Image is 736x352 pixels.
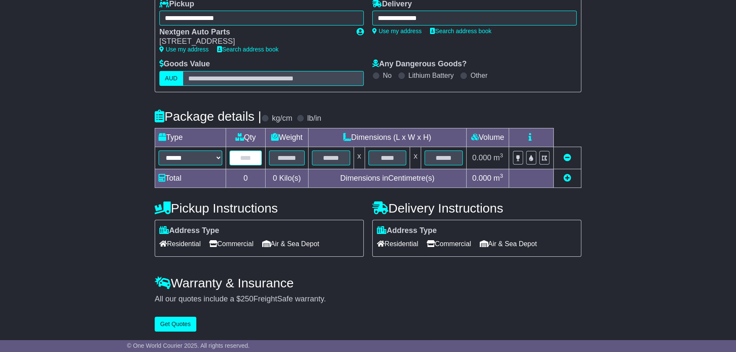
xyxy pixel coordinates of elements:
label: AUD [159,71,183,86]
td: Weight [266,128,309,147]
span: Residential [377,237,418,250]
label: Lithium Battery [408,71,454,79]
sup: 3 [500,173,503,179]
a: Remove this item [563,153,571,162]
label: Goods Value [159,60,210,69]
label: kg/cm [272,114,292,123]
td: Kilo(s) [266,169,309,187]
td: 0 [226,169,266,187]
td: Total [155,169,226,187]
label: Address Type [377,226,437,236]
span: 0.000 [472,153,491,162]
span: 250 [241,295,253,303]
sup: 3 [500,152,503,159]
span: 0 [273,174,277,182]
h4: Pickup Instructions [155,201,364,215]
span: m [493,153,503,162]
a: Use my address [372,28,422,34]
span: Air & Sea Depot [262,237,320,250]
span: Commercial [427,237,471,250]
a: Search address book [430,28,491,34]
div: All our quotes include a $ FreightSafe warranty. [155,295,581,304]
td: Volume [466,128,509,147]
td: Type [155,128,226,147]
label: lb/in [307,114,321,123]
h4: Warranty & Insurance [155,276,581,290]
button: Get Quotes [155,317,196,332]
label: No [383,71,391,79]
span: m [493,174,503,182]
label: Address Type [159,226,219,236]
h4: Delivery Instructions [372,201,581,215]
td: Dimensions (L x W x H) [308,128,466,147]
td: Dimensions in Centimetre(s) [308,169,466,187]
span: Residential [159,237,201,250]
span: Air & Sea Depot [480,237,537,250]
a: Search address book [217,46,278,53]
span: Commercial [209,237,253,250]
span: 0.000 [472,174,491,182]
a: Add new item [563,174,571,182]
label: Any Dangerous Goods? [372,60,467,69]
td: Qty [226,128,266,147]
span: © One World Courier 2025. All rights reserved. [127,342,250,349]
label: Other [470,71,487,79]
a: Use my address [159,46,209,53]
td: x [354,147,365,169]
div: [STREET_ADDRESS] [159,37,348,46]
h4: Package details | [155,109,261,123]
div: Nextgen Auto Parts [159,28,348,37]
td: x [410,147,421,169]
